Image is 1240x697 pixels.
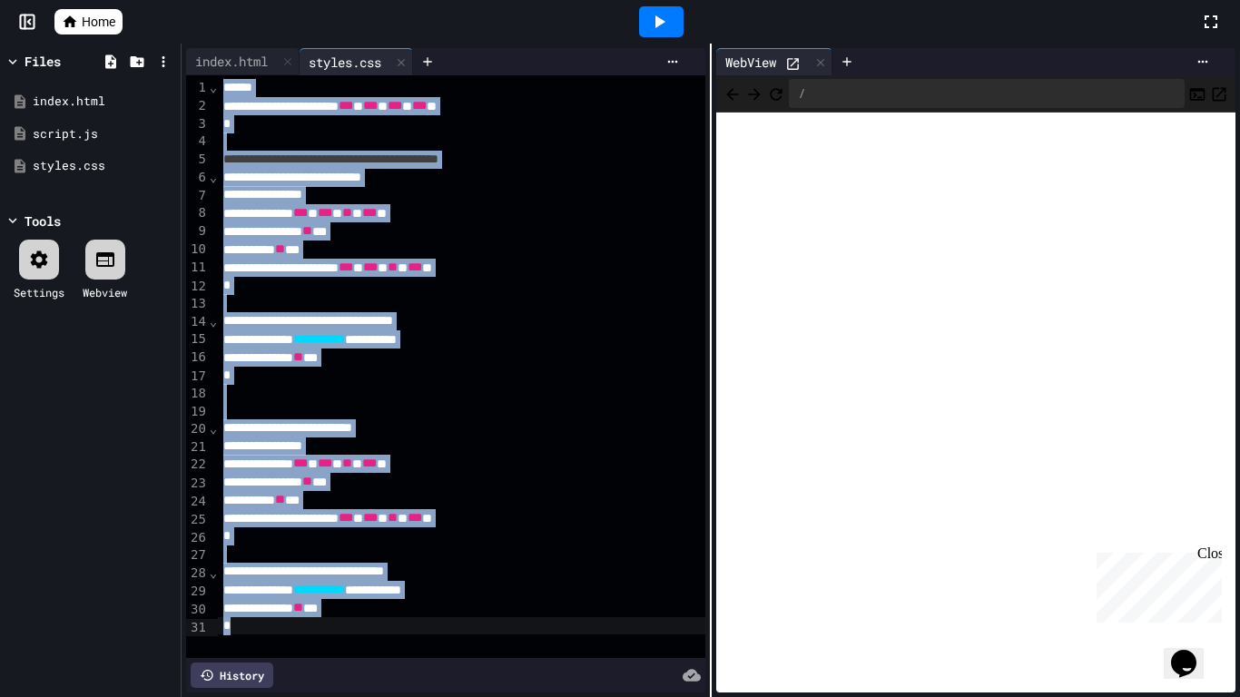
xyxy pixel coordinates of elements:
[186,546,209,564] div: 27
[716,48,832,75] div: WebView
[186,348,209,367] div: 16
[186,564,209,583] div: 28
[186,385,209,403] div: 18
[82,13,115,31] span: Home
[1089,545,1222,623] iframe: chat widget
[186,241,209,259] div: 10
[186,456,209,474] div: 22
[716,113,1235,693] iframe: Web Preview
[54,9,123,34] a: Home
[186,313,209,331] div: 14
[186,493,209,511] div: 24
[300,48,413,75] div: styles.css
[7,7,125,115] div: Chat with us now!Close
[186,583,209,601] div: 29
[186,48,300,75] div: index.html
[25,52,61,71] div: Files
[186,420,209,438] div: 20
[186,222,209,241] div: 9
[186,187,209,205] div: 7
[716,53,785,72] div: WebView
[1164,624,1222,679] iframe: chat widget
[14,284,64,300] div: Settings
[33,125,174,143] div: script.js
[186,475,209,493] div: 23
[186,601,209,619] div: 30
[33,157,174,175] div: styles.css
[209,314,218,329] span: Fold line
[209,421,218,436] span: Fold line
[209,170,218,184] span: Fold line
[300,53,390,72] div: styles.css
[209,565,218,580] span: Fold line
[33,93,174,111] div: index.html
[191,663,273,688] div: History
[745,82,763,104] span: Forward
[83,284,127,300] div: Webview
[186,133,209,151] div: 4
[186,403,209,421] div: 19
[209,80,218,94] span: Fold line
[767,83,785,104] button: Refresh
[186,330,209,348] div: 15
[186,52,277,71] div: index.html
[789,79,1185,108] div: /
[186,97,209,115] div: 2
[186,511,209,529] div: 25
[186,169,209,187] div: 6
[186,278,209,296] div: 12
[186,619,209,637] div: 31
[25,211,61,231] div: Tools
[1210,83,1228,104] button: Open in new tab
[1188,83,1206,104] button: Console
[186,115,209,133] div: 3
[186,368,209,386] div: 17
[186,529,209,547] div: 26
[186,79,209,97] div: 1
[186,259,209,277] div: 11
[723,82,742,104] span: Back
[186,204,209,222] div: 8
[186,438,209,456] div: 21
[186,295,209,313] div: 13
[186,151,209,169] div: 5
